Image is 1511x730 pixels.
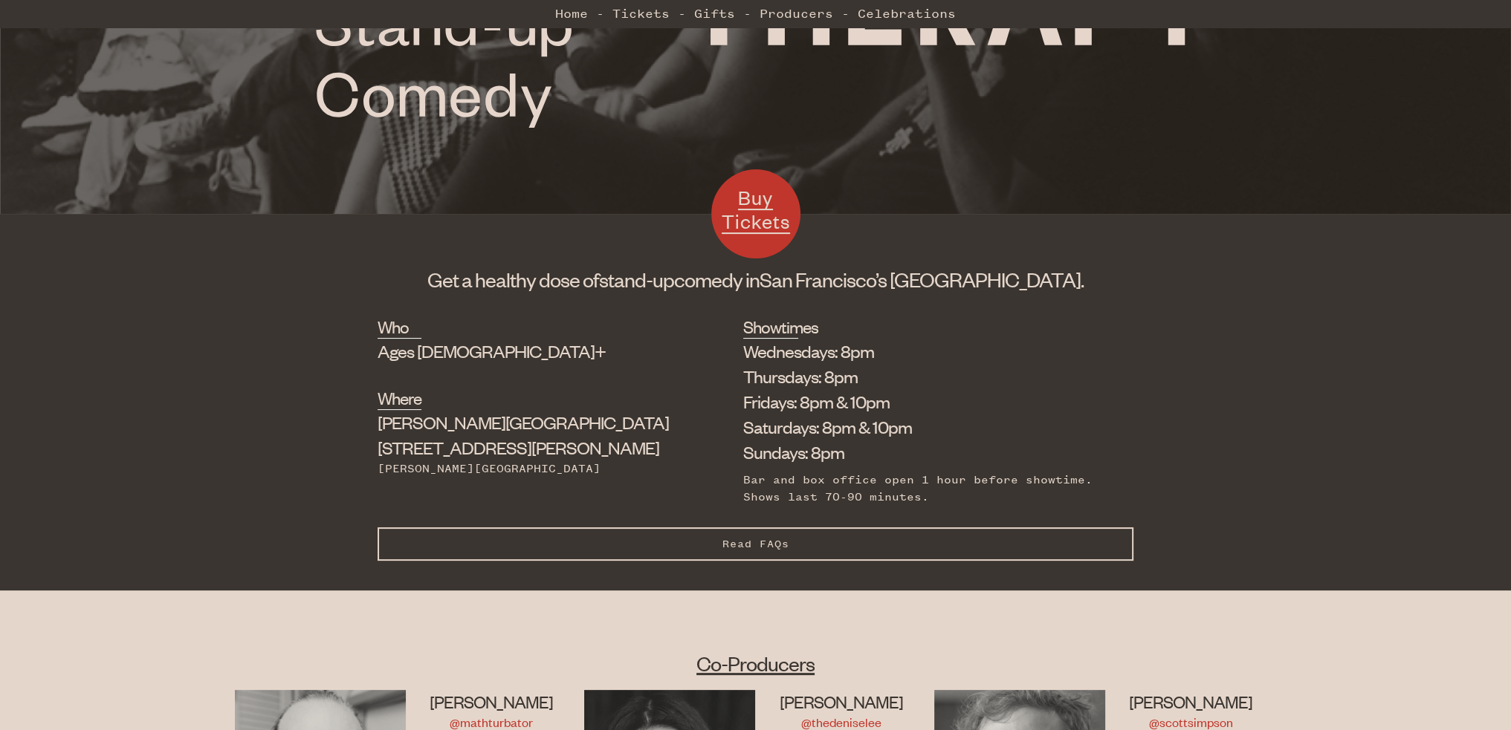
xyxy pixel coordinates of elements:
button: Read FAQs [378,527,1133,561]
li: Fridays: 8pm & 10pm [743,389,1111,414]
span: Buy Tickets [722,185,790,233]
a: @mathturbator [450,714,533,730]
span: stand-up [599,267,674,292]
li: Saturdays: 8pm & 10pm [743,414,1111,440]
li: Thursdays: 8pm [743,364,1111,389]
div: [PERSON_NAME][GEOGRAPHIC_DATA] [378,460,669,477]
h2: Showtimes [743,315,798,339]
span: [GEOGRAPHIC_DATA]. [890,267,1084,292]
a: Buy Tickets [711,169,800,258]
li: Wednesdays: 8pm [743,339,1111,364]
h2: Who [378,315,421,339]
h2: Co-Producers [227,650,1284,677]
a: @scottsimpson [1149,714,1233,730]
li: Sundays: 8pm [743,440,1111,465]
h1: Get a healthy dose of comedy in [378,266,1133,293]
div: Ages [DEMOGRAPHIC_DATA]+ [378,339,669,364]
span: Read FAQs [722,538,789,550]
h3: [PERSON_NAME] [755,690,926,713]
div: [STREET_ADDRESS][PERSON_NAME] [378,410,669,460]
a: @thedeniselee [800,714,881,730]
h3: [PERSON_NAME] [1105,690,1276,713]
span: [PERSON_NAME][GEOGRAPHIC_DATA] [378,411,669,433]
span: San Francisco’s [760,267,887,292]
div: Bar and box office open 1 hour before showtime. Shows last 70-90 minutes. [743,472,1111,505]
h3: [PERSON_NAME] [406,690,577,713]
h2: Where [378,386,421,410]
